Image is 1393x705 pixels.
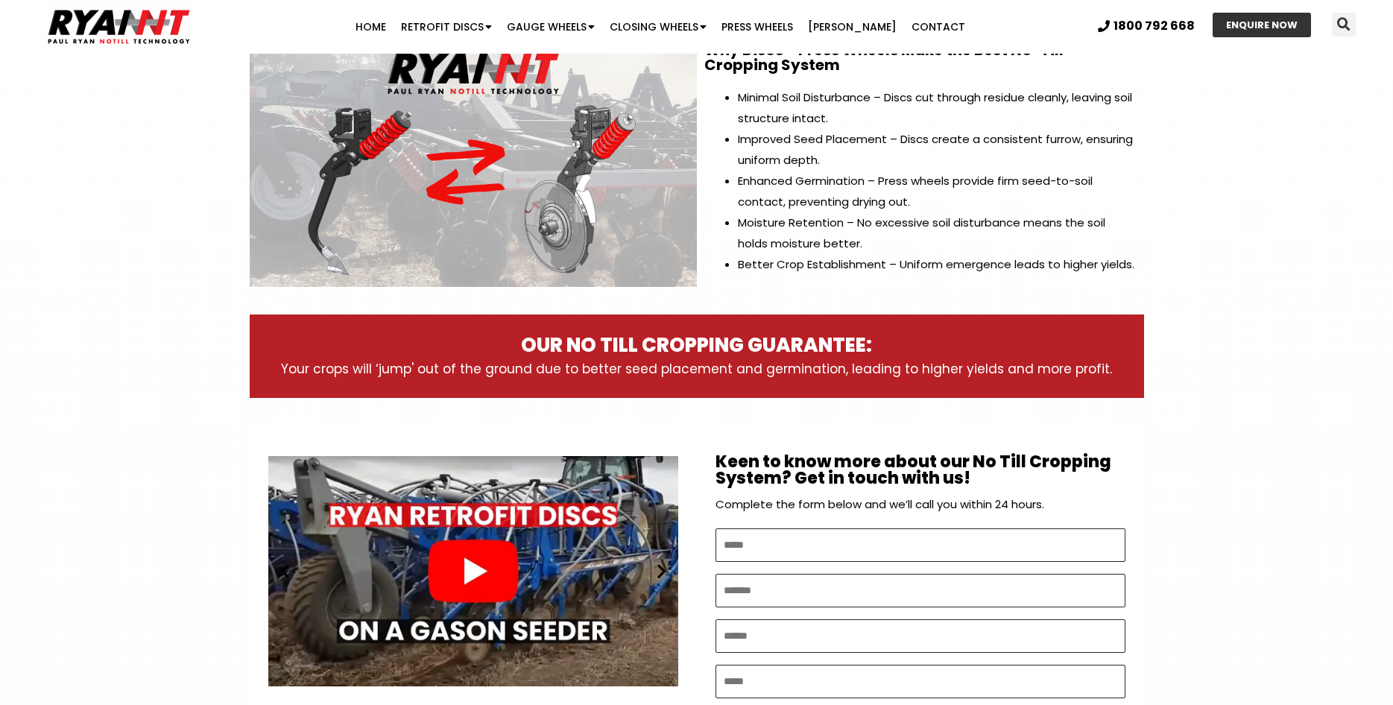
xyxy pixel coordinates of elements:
[268,443,678,700] div: 5 / 30
[738,212,1137,254] li: Moisture Retention – No excessive soil disturbance means the soil holds moisture better.
[716,494,1125,515] p: Complete the form below and we’ll call you within 24 hours.
[738,171,1137,212] li: Enhanced Germination – Press wheels provide firm seed-to-soil contact, preventing drying out.
[499,12,602,42] a: Gauge Wheels
[45,4,194,50] img: Ryan NT logo
[1332,13,1356,37] div: Search
[250,35,697,287] img: Disc Seeder - RYAN NT Double Tynes to Disc. No till cropping
[276,562,294,581] div: Previous slide
[904,12,973,42] a: Contact
[348,12,394,42] a: Home
[704,42,1137,72] h3: Why Discs + Press Wheels Make the Best No-Till Cropping System
[394,12,499,42] a: Retrofit Discs
[1114,20,1195,32] span: 1800 792 668
[1213,13,1311,37] a: ENQUIRE NOW
[1226,20,1298,30] span: ENQUIRE NOW
[738,254,1137,275] li: Better Crop Establishment – Uniform emergence leads to higher yields.
[268,443,678,700] div: Slides
[281,360,1112,378] span: Your crops will ‘jump' out of the ground due to better seed placement and germination, leading to...
[716,454,1125,487] h2: Keen to know more about our No Till Cropping System? Get in touch with us!
[714,12,800,42] a: Press Wheels
[279,333,1114,358] h3: OUR NO TILL CROPPING GUARANTEE:
[652,562,671,581] div: Next slide
[738,129,1137,171] li: Improved Seed Placement – Discs create a consistent furrow, ensuring uniform depth.
[270,12,1050,42] nav: Menu
[268,443,678,700] a: gason website thumbnail double discs
[800,12,904,42] a: [PERSON_NAME]
[602,12,714,42] a: Closing Wheels
[738,87,1137,129] li: Minimal Soil Disturbance – Discs cut through residue cleanly, leaving soil structure intact.
[1098,20,1195,32] a: 1800 792 668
